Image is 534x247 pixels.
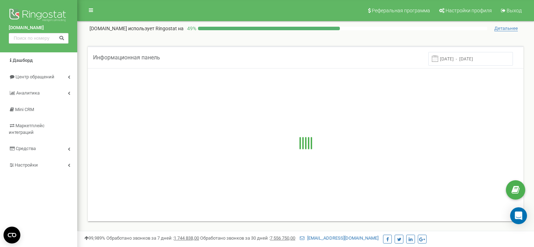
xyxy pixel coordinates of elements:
[15,107,34,112] span: Mini CRM
[270,235,295,241] u: 7 556 750,00
[9,123,45,135] span: Маркетплейс интеграций
[93,54,160,61] span: Информационная панель
[446,8,492,13] span: Настройки профиля
[9,25,68,31] a: [DOMAIN_NAME]
[106,235,199,241] span: Обработано звонков за 7 дней :
[507,8,522,13] span: Выход
[494,26,518,31] span: Детальнее
[16,146,36,151] span: Средства
[128,26,184,31] span: использует Ringostat на
[16,90,40,96] span: Аналитика
[90,25,184,32] p: [DOMAIN_NAME]
[84,235,105,241] span: 99,989%
[13,58,33,63] span: Дашборд
[174,235,199,241] u: 1 744 838,00
[300,235,378,241] a: [EMAIL_ADDRESS][DOMAIN_NAME]
[200,235,295,241] span: Обработано звонков за 30 дней :
[372,8,430,13] span: Реферальная программа
[15,162,38,168] span: Настройки
[184,25,198,32] p: 49 %
[15,74,54,79] span: Центр обращений
[9,7,68,25] img: Ringostat logo
[510,207,527,224] div: Open Intercom Messenger
[9,33,68,44] input: Поиск по номеру
[4,227,20,243] button: Open CMP widget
